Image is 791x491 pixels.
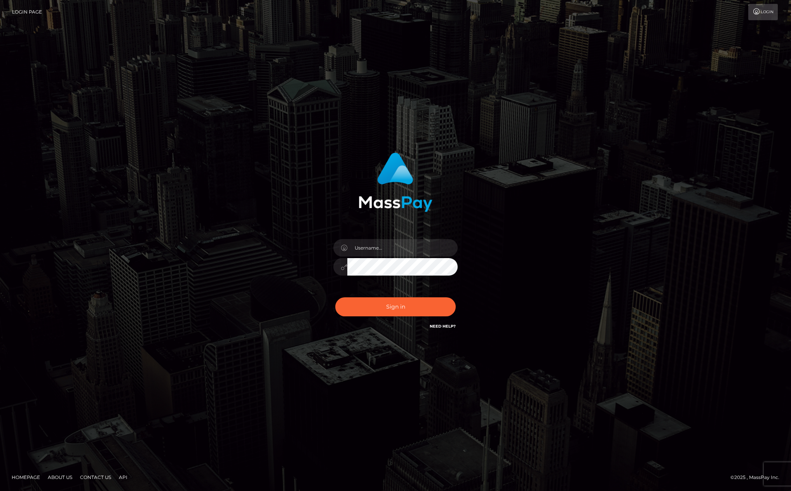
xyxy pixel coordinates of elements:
button: Sign in [335,297,456,316]
a: Login [748,4,778,20]
div: © 2025 , MassPay Inc. [730,473,785,482]
img: MassPay Login [359,153,432,212]
a: About Us [45,471,75,483]
a: Homepage [9,471,43,483]
a: API [116,471,131,483]
input: Username... [347,239,458,257]
a: Login Page [12,4,42,20]
a: Need Help? [430,324,456,329]
a: Contact Us [77,471,114,483]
